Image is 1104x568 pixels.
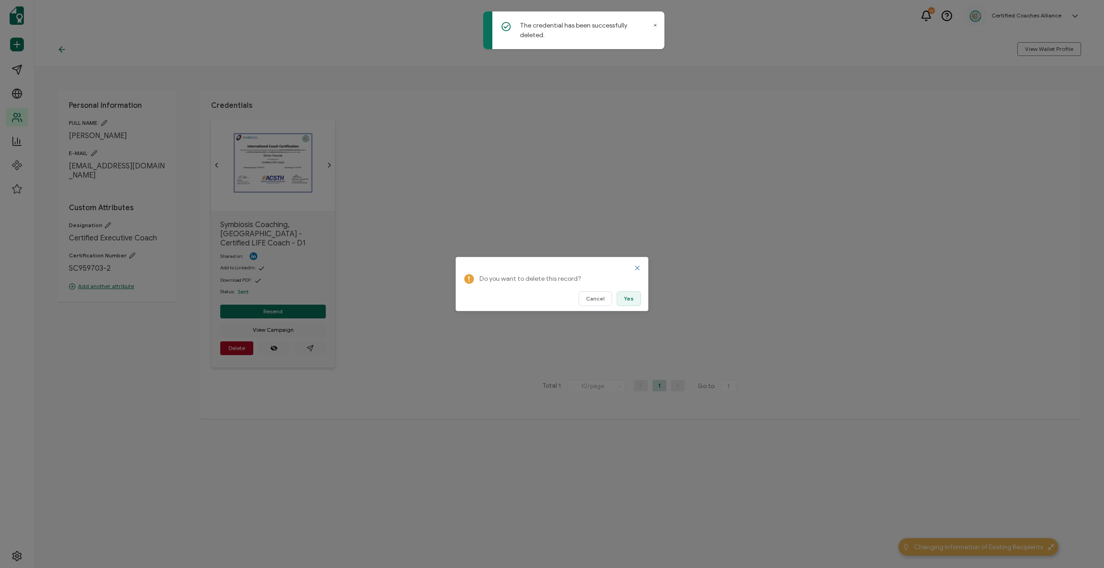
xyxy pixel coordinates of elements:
[579,291,612,306] button: Cancel
[520,21,651,40] p: The credential has been successfully deleted.
[586,296,605,301] span: Cancel
[1058,524,1104,568] iframe: Chat Widget
[634,264,641,272] button: Close
[480,273,636,284] p: Do you want to delete this record?
[624,296,634,301] span: Yes
[617,291,641,306] button: Yes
